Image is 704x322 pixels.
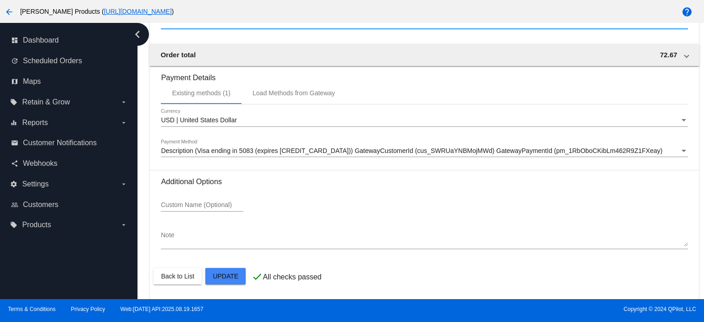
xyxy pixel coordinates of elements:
button: Update [205,268,246,284]
i: arrow_drop_down [120,221,127,229]
i: email [11,139,18,147]
span: Dashboard [23,36,59,44]
a: dashboard Dashboard [11,33,127,48]
i: dashboard [11,37,18,44]
span: Customer Notifications [23,139,97,147]
span: Scheduled Orders [23,57,82,65]
i: map [11,78,18,85]
a: people_outline Customers [11,197,127,212]
i: equalizer [10,119,17,126]
i: share [11,160,18,167]
a: Web:[DATE] API:2025.08.19.1657 [121,306,203,312]
i: people_outline [11,201,18,208]
h3: Payment Details [161,66,687,82]
p: All checks passed [263,273,321,281]
mat-expansion-panel-header: Order total 72.67 [149,44,699,66]
i: update [11,57,18,65]
span: Description (Visa ending in 5083 (expires [CREDIT_CARD_DATA])) GatewayCustomerId (cus_SWRUaYNBMoj... [161,147,662,154]
div: Load Methods from Gateway [253,89,335,97]
mat-select: Currency [161,117,687,124]
span: Retain & Grow [22,98,70,106]
mat-icon: arrow_back [4,6,15,17]
a: update Scheduled Orders [11,54,127,68]
a: Terms & Conditions [8,306,55,312]
h3: Additional Options [161,177,687,186]
span: Webhooks [23,159,57,168]
span: Order total [160,51,196,59]
i: arrow_drop_down [120,119,127,126]
i: arrow_drop_down [120,98,127,106]
a: map Maps [11,74,127,89]
i: settings [10,180,17,188]
i: chevron_left [130,27,145,42]
span: Maps [23,77,41,86]
a: share Webhooks [11,156,127,171]
input: Custom Name (Optional) [161,202,243,209]
span: Reports [22,119,48,127]
i: local_offer [10,221,17,229]
mat-select: Payment Method [161,147,687,155]
span: Settings [22,180,49,188]
i: local_offer [10,98,17,106]
a: email Customer Notifications [11,136,127,150]
i: arrow_drop_down [120,180,127,188]
span: 72.67 [660,51,677,59]
div: Existing methods (1) [172,89,231,97]
span: [PERSON_NAME] Products ( ) [20,8,174,15]
span: Update [213,273,238,280]
button: Back to List [154,268,201,284]
mat-icon: check [252,271,263,282]
span: Products [22,221,51,229]
a: Privacy Policy [71,306,105,312]
span: USD | United States Dollar [161,116,236,124]
span: Back to List [161,273,194,280]
mat-icon: help [682,6,693,17]
span: Customers [23,201,58,209]
span: Copyright © 2024 QPilot, LLC [360,306,696,312]
a: [URL][DOMAIN_NAME] [104,8,172,15]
